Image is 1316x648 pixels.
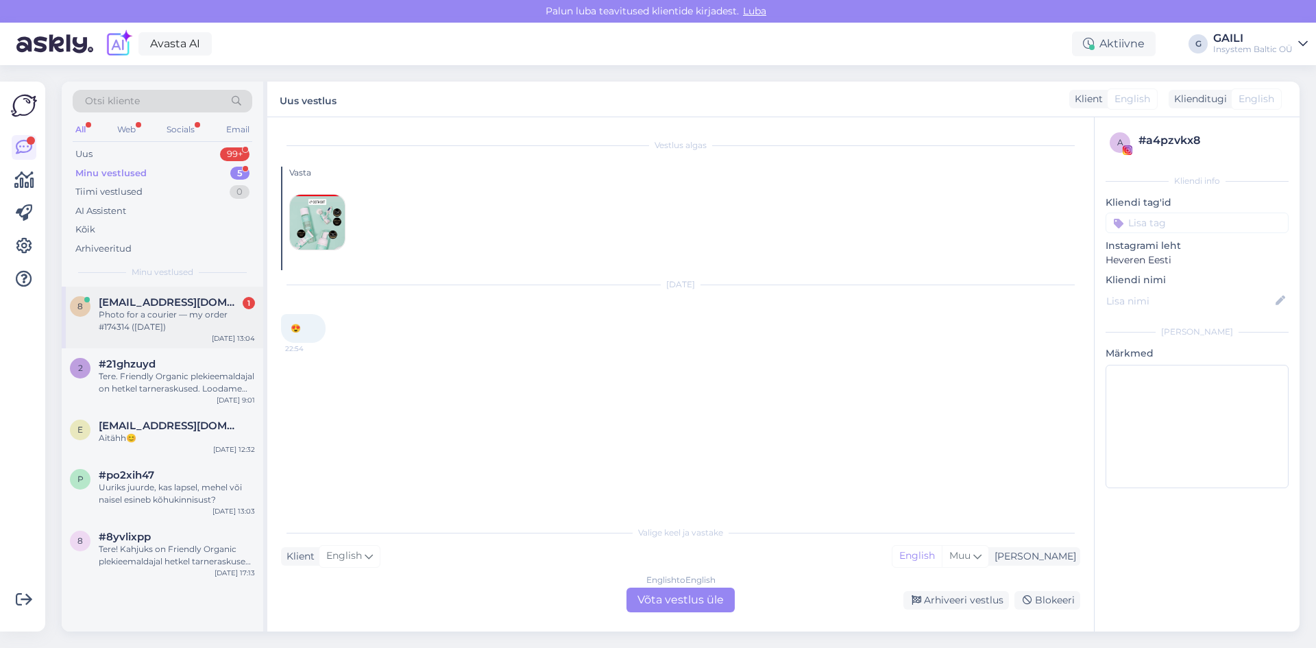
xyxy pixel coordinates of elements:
[903,591,1009,610] div: Arhiveeri vestlus
[99,309,255,333] div: Photo for a courier — my order #174314 ([DATE])
[1169,92,1227,106] div: Klienditugi
[739,5,770,17] span: Luba
[212,333,255,344] div: [DATE] 13:04
[1106,346,1289,361] p: Märkmed
[99,432,255,444] div: Aitähh😊
[281,527,1080,539] div: Valige keel ja vastake
[77,536,83,546] span: 8
[213,444,255,455] div: [DATE] 12:32
[75,167,147,180] div: Minu vestlused
[230,167,249,180] div: 5
[1213,33,1293,44] div: GAILI
[223,121,252,139] div: Email
[75,223,95,237] div: Kõik
[289,167,1080,179] div: Vasta
[1114,92,1150,106] span: English
[138,32,212,56] a: Avasta AI
[243,297,255,309] div: 1
[892,546,942,566] div: English
[1106,175,1289,187] div: Kliendi info
[1106,293,1273,309] input: Lisa nimi
[85,94,140,108] span: Otsi kliente
[1106,253,1289,267] p: Heveren Eesti
[1138,132,1284,149] div: # a4pzvkx8
[11,93,37,119] img: Askly Logo
[1213,44,1293,55] div: Insystem Baltic OÜ
[75,147,93,161] div: Uus
[132,266,193,278] span: Minu vestlused
[1117,137,1123,147] span: a
[989,549,1076,564] div: [PERSON_NAME]
[99,543,255,568] div: Tere! Kahjuks on Friendly Organic plekieemaldajal hetkel tarneraskused. Loodame ise [PERSON_NAME]...
[1106,273,1289,287] p: Kliendi nimi
[78,363,83,373] span: 2
[949,549,971,562] span: Muu
[291,323,301,333] span: 😍
[212,506,255,516] div: [DATE] 13:03
[1072,32,1156,56] div: Aktiivne
[99,358,156,370] span: #21ghzuyd
[1189,34,1208,53] div: G
[215,568,255,578] div: [DATE] 17:13
[281,549,315,564] div: Klient
[75,185,143,199] div: Tiimi vestlused
[75,204,126,218] div: AI Assistent
[99,370,255,395] div: Tere. Friendly Organic plekieemaldajal on hetkel tarneraskused. Loodame kuu [PERSON_NAME] toote u...
[280,90,337,108] label: Uus vestlus
[73,121,88,139] div: All
[99,481,255,506] div: Uuriks juurde, kas lapsel, mehel või naisel esineb kõhukinnisust?
[1106,239,1289,253] p: Instagrami leht
[1106,195,1289,210] p: Kliendi tag'id
[646,574,716,586] div: English to English
[77,301,83,311] span: 8
[114,121,138,139] div: Web
[626,588,735,612] div: Võta vestlus üle
[281,278,1080,291] div: [DATE]
[220,147,249,161] div: 99+
[1239,92,1274,106] span: English
[99,296,241,309] span: 888.ad.astra@gmail.com
[1106,213,1289,233] input: Lisa tag
[104,29,133,58] img: explore-ai
[99,531,151,543] span: #8yvlixpp
[77,474,84,484] span: p
[326,549,362,564] span: English
[1069,92,1103,106] div: Klient
[1014,591,1080,610] div: Blokeeri
[217,395,255,405] div: [DATE] 9:01
[99,420,241,432] span: eleensitska@gmail.com
[1106,326,1289,338] div: [PERSON_NAME]
[99,469,154,481] span: #po2xih47
[281,139,1080,152] div: Vestlus algas
[290,195,345,250] img: attachment
[75,242,132,256] div: Arhiveeritud
[285,344,337,354] span: 22:54
[77,424,83,435] span: e
[164,121,197,139] div: Socials
[230,185,249,199] div: 0
[1213,33,1308,55] a: GAILIInsystem Baltic OÜ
